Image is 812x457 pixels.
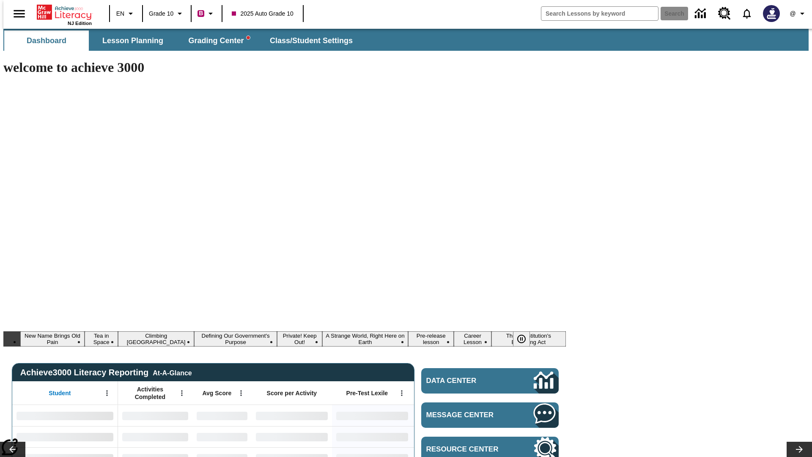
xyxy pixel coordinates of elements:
[188,36,250,46] span: Grading Center
[395,387,408,399] button: Open Menu
[20,368,192,377] span: Achieve3000 Literacy Reporting
[85,331,118,347] button: Slide 2 Tea in Space
[267,389,317,397] span: Score per Activity
[145,6,188,21] button: Grade: Grade 10, Select a grade
[149,9,173,18] span: Grade 10
[112,6,140,21] button: Language: EN, Select a language
[346,389,388,397] span: Pre-Test Lexile
[68,21,92,26] span: NJ Edition
[690,2,713,25] a: Data Center
[20,331,85,347] button: Slide 1 New Name Brings Old Pain
[763,5,780,22] img: Avatar
[118,426,192,447] div: No Data,
[194,331,277,347] button: Slide 4 Defining Our Government's Purpose
[713,2,736,25] a: Resource Center, Will open in new tab
[176,387,188,399] button: Open Menu
[7,1,32,26] button: Open side menu
[202,389,231,397] span: Avg Score
[3,30,360,51] div: SubNavbar
[454,331,491,347] button: Slide 8 Career Lesson
[91,30,175,51] button: Lesson Planning
[235,387,247,399] button: Open Menu
[37,3,92,26] div: Home
[118,405,192,426] div: No Data,
[37,4,92,21] a: Home
[194,6,219,21] button: Boost Class color is violet red. Change class color
[513,331,530,347] button: Pause
[541,7,658,20] input: search field
[27,36,66,46] span: Dashboard
[192,405,252,426] div: No Data,
[263,30,359,51] button: Class/Student Settings
[277,331,322,347] button: Slide 5 Private! Keep Out!
[758,3,785,25] button: Select a new avatar
[270,36,353,46] span: Class/Student Settings
[426,445,508,454] span: Resource Center
[192,426,252,447] div: No Data,
[3,60,566,75] h1: welcome to achieve 3000
[122,385,178,401] span: Activities Completed
[421,402,559,428] a: Message Center
[102,36,163,46] span: Lesson Planning
[736,3,758,25] a: Notifications
[116,9,124,18] span: EN
[790,9,796,18] span: @
[426,377,505,385] span: Data Center
[177,30,261,51] button: Grading Center
[232,9,293,18] span: 2025 Auto Grade 10
[3,29,809,51] div: SubNavbar
[513,331,538,347] div: Pause
[101,387,113,399] button: Open Menu
[118,331,194,347] button: Slide 3 Climbing Mount Tai
[421,368,559,394] a: Data Center
[408,331,454,347] button: Slide 7 Pre-release lesson
[491,331,566,347] button: Slide 9 The Constitution's Balancing Act
[49,389,71,397] span: Student
[426,411,508,419] span: Message Center
[199,8,203,19] span: B
[4,30,89,51] button: Dashboard
[247,36,250,39] svg: writing assistant alert
[322,331,408,347] button: Slide 6 A Strange World, Right Here on Earth
[787,442,812,457] button: Lesson carousel, Next
[153,368,192,377] div: At-A-Glance
[785,6,812,21] button: Profile/Settings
